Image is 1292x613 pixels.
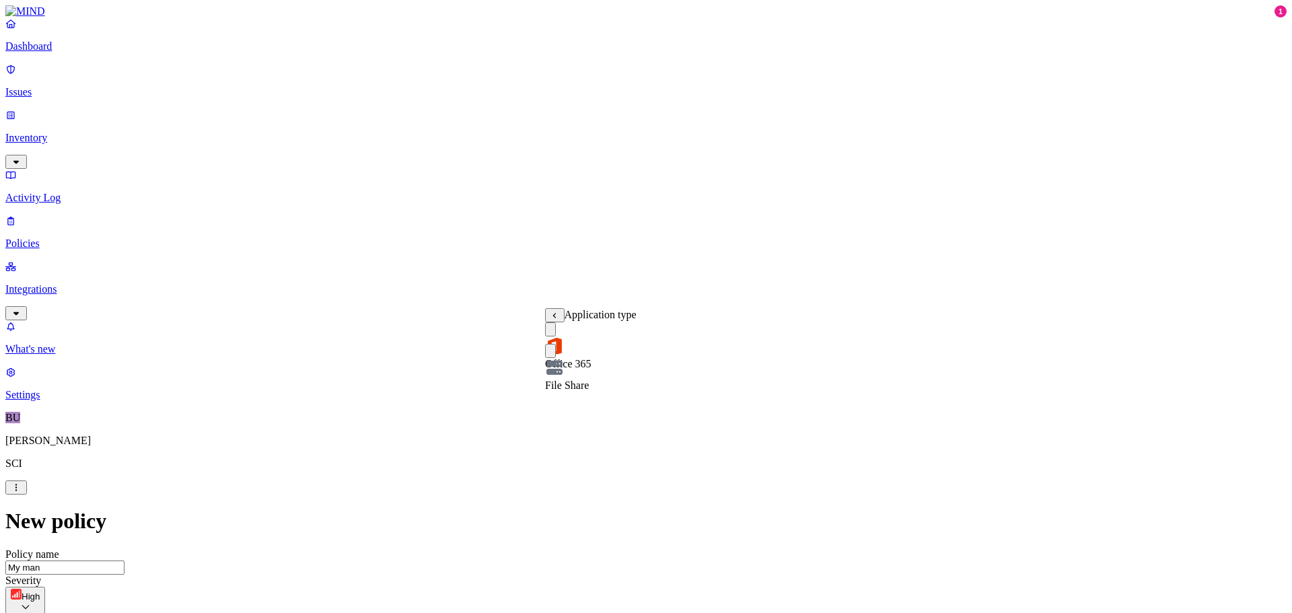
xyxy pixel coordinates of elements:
div: 1 [1275,5,1287,17]
a: Dashboard [5,17,1287,52]
p: Settings [5,389,1287,401]
p: Inventory [5,132,1287,144]
a: Policies [5,215,1287,250]
p: Issues [5,86,1287,98]
img: office-365 [545,336,564,355]
p: Policies [5,238,1287,250]
a: Activity Log [5,169,1287,204]
a: Issues [5,63,1287,98]
a: Integrations [5,260,1287,318]
a: Settings [5,366,1287,401]
p: Dashboard [5,40,1287,52]
h1: New policy [5,509,1287,534]
a: MIND [5,5,1287,17]
a: Inventory [5,109,1287,167]
span: File Share [545,380,589,391]
span: BU [5,412,20,423]
span: Application type [565,309,637,320]
label: Severity [5,575,41,586]
img: fileshare [545,358,564,377]
p: Integrations [5,283,1287,295]
p: [PERSON_NAME] [5,435,1287,447]
p: Activity Log [5,192,1287,204]
a: What's new [5,320,1287,355]
p: SCI [5,458,1287,470]
label: Policy name [5,548,59,560]
p: What's new [5,343,1287,355]
input: name [5,561,124,575]
img: MIND [5,5,45,17]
